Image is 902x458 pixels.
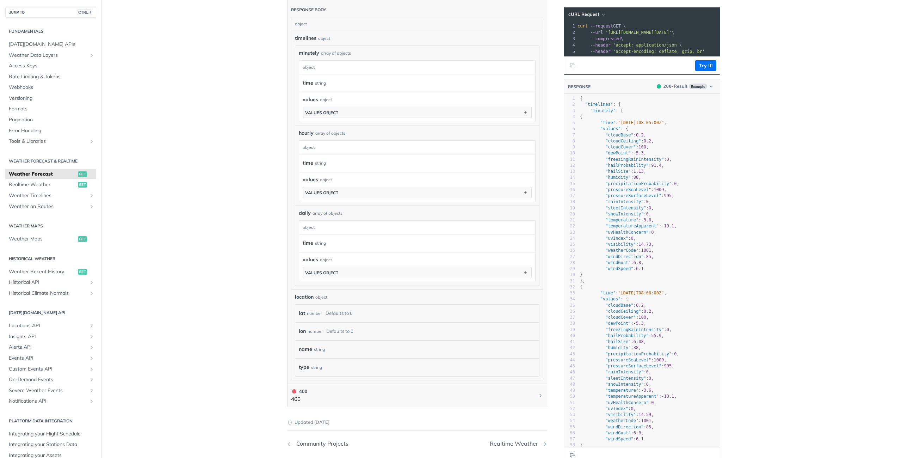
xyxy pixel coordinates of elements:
span: Events API [9,355,87,362]
div: 28 [564,260,575,266]
span: get [78,269,87,275]
div: object [320,177,332,183]
h2: Weather Maps [5,223,96,229]
span: "cloudCeiling" [605,309,641,314]
div: values object [305,270,338,275]
a: Integrating your Flight Schedule [5,429,96,439]
a: Weather TimelinesShow subpages for Weather Timelines [5,190,96,201]
div: string [315,158,326,168]
span: "dewPoint" [605,321,631,326]
span: "rainIntensity" [605,199,643,204]
span: 5.3 [636,151,644,155]
div: 1 [564,23,576,29]
span: "time" [600,291,616,295]
label: time [303,238,313,248]
a: Access Keys [5,61,96,71]
span: --compressed [590,36,621,41]
div: object [315,294,327,300]
span: : , [580,254,654,259]
span: Webhooks [9,84,94,91]
button: 200200-ResultExample [653,83,716,90]
button: Show subpages for Alerts API [89,344,94,350]
a: Realtime Weatherget [5,179,96,190]
div: 35 [564,303,575,309]
span: values [303,176,318,183]
div: 13 [564,169,575,175]
div: array of objects [313,210,342,216]
div: 5 [564,48,576,55]
span: minutely [299,49,319,57]
div: 22 [564,223,575,229]
a: Weather Mapsget [5,234,96,244]
div: object [320,97,332,103]
span: "cloudBase" [605,303,633,308]
span: "pressureSurfaceLevel" [605,193,661,198]
span: Example [689,84,707,89]
div: 37 [564,315,575,320]
button: Show subpages for Locations API [89,323,94,329]
div: object [299,221,533,234]
span: 0 [649,206,651,210]
span: 88 [634,175,638,180]
span: "windGust" [605,260,631,265]
button: Try It! [695,60,716,71]
span: : , [580,236,636,241]
div: 33 [564,290,575,296]
span: : , [580,315,649,320]
span: Notifications API [9,398,87,405]
div: 9 [564,144,575,150]
a: Custom Events APIShow subpages for Custom Events API [5,364,96,374]
button: Show subpages for Events API [89,355,94,361]
span: : , [580,248,654,253]
span: Alerts API [9,344,87,351]
span: : , [580,175,641,180]
span: 91.4 [651,163,661,168]
span: 1009 [654,187,664,192]
div: 6 [564,126,575,132]
div: 29 [564,266,575,272]
span: : , [580,157,672,162]
span: : , [580,291,667,295]
div: object [299,61,533,74]
span: 6.8 [634,260,641,265]
span: : , [580,230,656,235]
button: cURL Request [566,11,607,18]
span: Locations API [9,322,87,329]
span: \ [577,36,623,41]
button: values object [303,187,531,198]
span: "visibility" [605,242,636,247]
h2: Weather Forecast & realtime [5,158,96,164]
span: 0.2 [644,309,651,314]
a: Rate Limiting & Tokens [5,72,96,82]
span: 1.13 [634,169,644,174]
a: Historical Climate NormalsShow subpages for Historical Climate Normals [5,288,96,299]
button: Show subpages for Weather Timelines [89,193,94,199]
a: Versioning [5,93,96,104]
div: array of objects [321,50,351,56]
span: "weatherCode" [605,248,638,253]
label: lat [299,308,305,318]
span: "hailProbability" [605,163,649,168]
button: Copy to clipboard [568,60,577,71]
a: Insights APIShow subpages for Insights API [5,331,96,342]
span: : , [580,212,651,216]
div: 26 [564,248,575,254]
div: Defaults to 0 [326,308,353,318]
span: Historical API [9,279,87,286]
a: Pagination [5,115,96,125]
span: : , [580,321,646,326]
span: "sleetIntensity" [605,206,646,210]
h2: [DATE][DOMAIN_NAME] API [5,310,96,316]
span: - [661,224,664,228]
div: 2 [564,102,575,108]
span: "[DATE]T08:05:00Z" [618,120,664,125]
span: "values" [600,297,621,301]
button: Show subpages for Historical Climate Normals [89,291,94,296]
span: Pagination [9,116,94,123]
a: Next Page: Realtime Weather [490,440,547,447]
span: Weather Data Layers [9,52,87,59]
div: - Result [663,83,687,90]
button: Show subpages for Weather on Routes [89,204,94,209]
span: curl [577,24,588,29]
span: "uvHealthConcern" [605,230,649,235]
